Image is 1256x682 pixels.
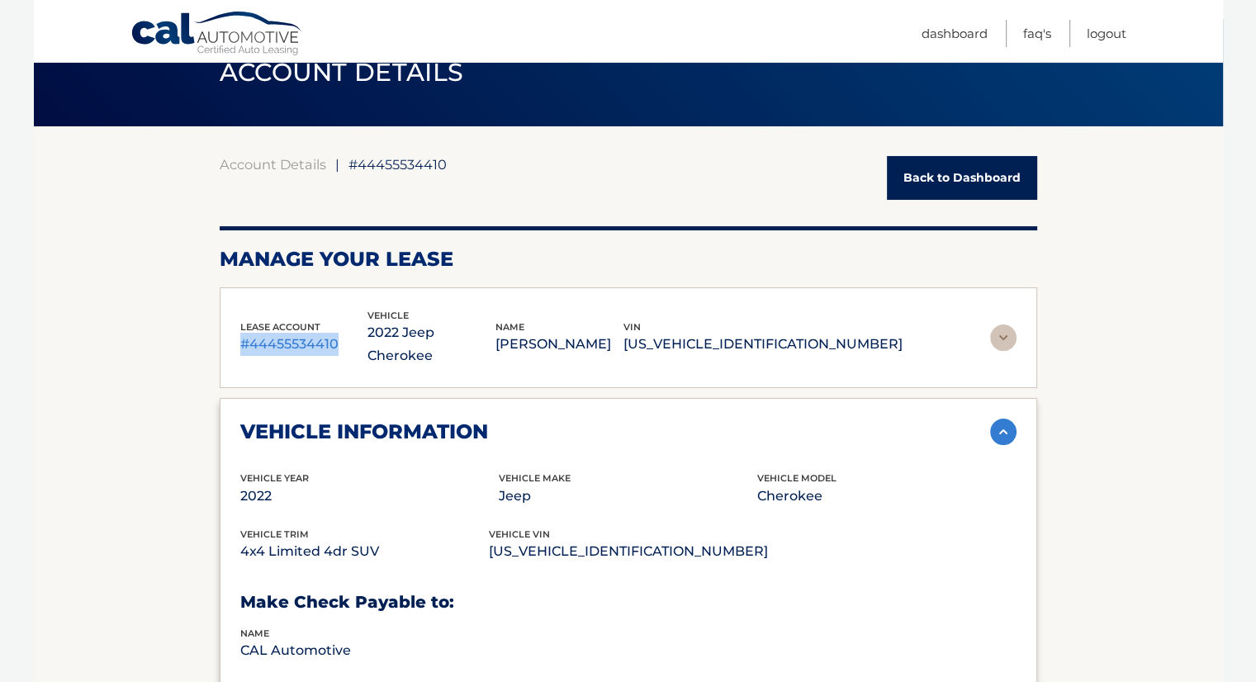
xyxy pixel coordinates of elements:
[240,485,499,508] p: 2022
[240,540,489,563] p: 4x4 Limited 4dr SUV
[240,528,309,540] span: vehicle trim
[335,156,339,173] span: |
[348,156,447,173] span: #44455534410
[240,639,499,662] p: CAL Automotive
[240,472,309,484] span: vehicle Year
[990,419,1017,445] img: accordion-active.svg
[240,321,320,333] span: lease account
[130,11,304,59] a: Cal Automotive
[887,156,1037,200] a: Back to Dashboard
[623,333,903,356] p: [US_VEHICLE_IDENTIFICATION_NUMBER]
[757,485,1016,508] p: Cherokee
[240,333,368,356] p: #44455534410
[367,321,495,367] p: 2022 Jeep Cherokee
[220,247,1037,272] h2: Manage Your Lease
[240,628,269,639] span: name
[922,20,988,47] a: Dashboard
[240,419,488,444] h2: vehicle information
[220,57,464,88] span: ACCOUNT DETAILS
[757,472,837,484] span: vehicle model
[495,321,524,333] span: name
[489,528,550,540] span: vehicle vin
[499,472,571,484] span: vehicle make
[623,321,641,333] span: vin
[240,592,1017,613] h3: Make Check Payable to:
[1087,20,1126,47] a: Logout
[367,310,409,321] span: vehicle
[990,324,1017,351] img: accordion-rest.svg
[1023,20,1051,47] a: FAQ's
[220,156,326,173] a: Account Details
[499,485,757,508] p: Jeep
[495,333,623,356] p: [PERSON_NAME]
[489,540,768,563] p: [US_VEHICLE_IDENTIFICATION_NUMBER]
